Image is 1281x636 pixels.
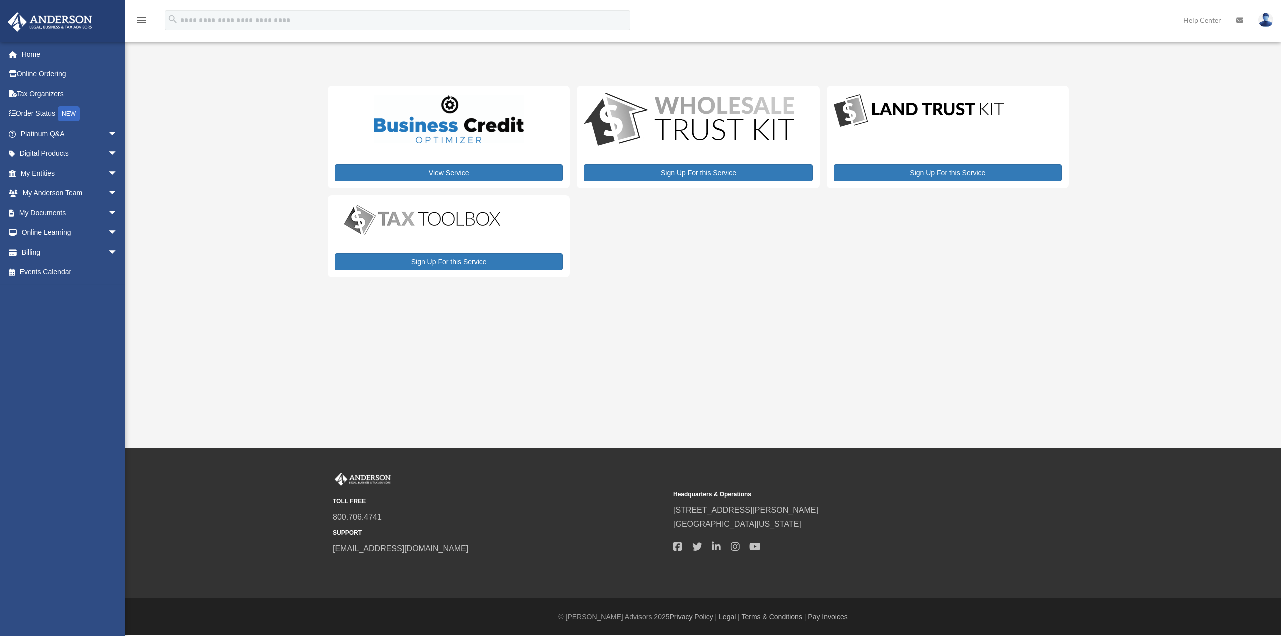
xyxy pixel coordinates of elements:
[108,163,128,184] span: arrow_drop_down
[7,183,133,203] a: My Anderson Teamarrow_drop_down
[333,528,666,538] small: SUPPORT
[108,144,128,164] span: arrow_drop_down
[7,163,133,183] a: My Entitiesarrow_drop_down
[335,202,510,237] img: taxtoolbox_new-1.webp
[834,93,1004,129] img: LandTrust_lgo-1.jpg
[7,203,133,223] a: My Documentsarrow_drop_down
[673,520,801,528] a: [GEOGRAPHIC_DATA][US_STATE]
[125,611,1281,623] div: © [PERSON_NAME] Advisors 2025
[167,14,178,25] i: search
[135,18,147,26] a: menu
[834,164,1062,181] a: Sign Up For this Service
[108,183,128,204] span: arrow_drop_down
[673,489,1006,500] small: Headquarters & Operations
[670,613,717,621] a: Privacy Policy |
[7,104,133,124] a: Order StatusNEW
[135,14,147,26] i: menu
[108,124,128,144] span: arrow_drop_down
[7,44,133,64] a: Home
[333,473,393,486] img: Anderson Advisors Platinum Portal
[808,613,847,621] a: Pay Invoices
[108,203,128,223] span: arrow_drop_down
[108,242,128,263] span: arrow_drop_down
[335,164,563,181] a: View Service
[719,613,740,621] a: Legal |
[333,513,382,521] a: 800.706.4741
[58,106,80,121] div: NEW
[108,223,128,243] span: arrow_drop_down
[673,506,818,514] a: [STREET_ADDRESS][PERSON_NAME]
[7,262,133,282] a: Events Calendar
[7,124,133,144] a: Platinum Q&Aarrow_drop_down
[7,84,133,104] a: Tax Organizers
[584,164,812,181] a: Sign Up For this Service
[333,544,468,553] a: [EMAIL_ADDRESS][DOMAIN_NAME]
[584,93,794,148] img: WS-Trust-Kit-lgo-1.jpg
[335,253,563,270] a: Sign Up For this Service
[7,223,133,243] a: Online Learningarrow_drop_down
[7,242,133,262] a: Billingarrow_drop_down
[7,64,133,84] a: Online Ordering
[1258,13,1273,27] img: User Pic
[7,144,128,164] a: Digital Productsarrow_drop_down
[742,613,806,621] a: Terms & Conditions |
[333,496,666,507] small: TOLL FREE
[5,12,95,32] img: Anderson Advisors Platinum Portal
